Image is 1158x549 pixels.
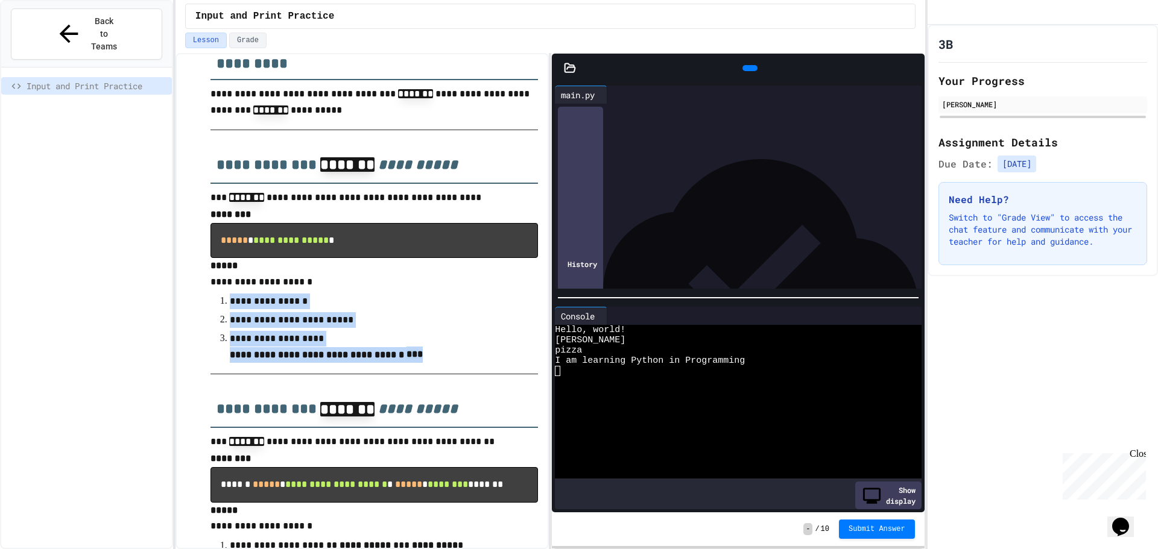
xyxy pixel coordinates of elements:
h1: 3B [938,36,953,52]
span: - [803,523,812,535]
button: Grade [229,33,267,48]
span: [DATE] [998,155,1036,172]
div: Console [555,310,601,322]
span: Hello, world! [555,325,625,335]
iframe: chat widget [1058,448,1146,500]
span: [PERSON_NAME] [555,335,625,345]
span: Input and Print Practice [27,80,167,92]
button: Back to Teams [11,8,162,60]
span: pizza [555,345,582,356]
span: / [815,524,819,534]
div: Show display [855,482,922,509]
div: History [558,107,603,421]
button: Lesson [185,33,227,48]
span: Input and Print Practice [195,9,334,24]
span: I am learning Python in Programming [555,356,745,366]
div: Console [555,307,607,325]
h3: Need Help? [949,192,1137,207]
div: [PERSON_NAME] [942,99,1144,110]
p: Switch to "Grade View" to access the chat feature and communicate with your teacher for help and ... [949,212,1137,248]
span: 10 [821,524,829,534]
button: Submit Answer [839,519,915,539]
h2: Assignment Details [938,134,1147,151]
div: Chat with us now!Close [5,5,83,77]
span: Due Date: [938,157,993,171]
span: Submit Answer [849,524,905,534]
div: main.py [555,89,601,101]
h2: Your Progress [938,72,1147,89]
div: main.py [555,86,607,104]
iframe: chat widget [1107,501,1146,537]
span: Back to Teams [90,15,118,53]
